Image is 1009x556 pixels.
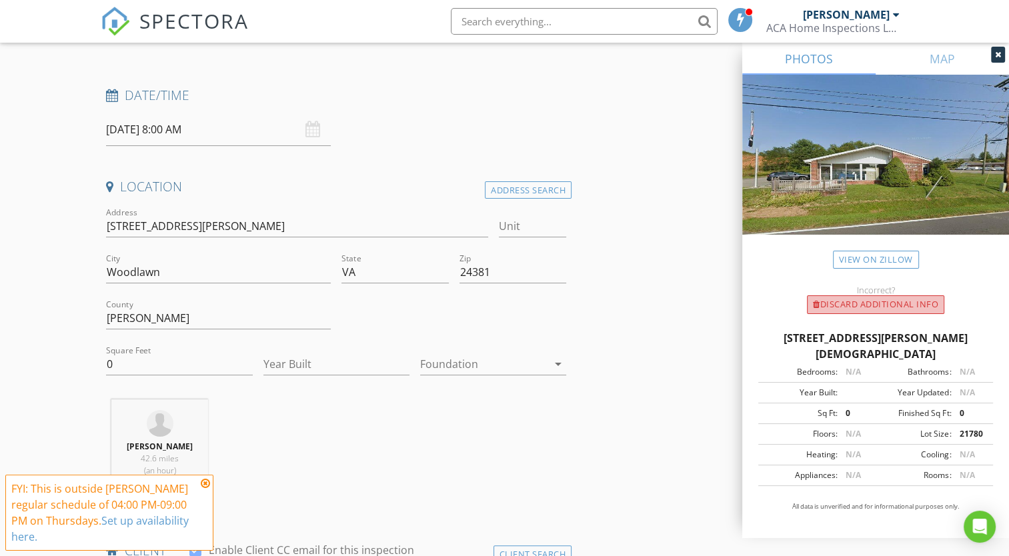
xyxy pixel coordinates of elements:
[959,387,974,398] span: N/A
[147,410,173,437] img: default-user-f0147aede5fd5fa78ca7ade42f37bd4542148d508eef1c3d3ea960f66861d68b.jpg
[846,366,861,377] span: N/A
[807,295,944,314] div: Discard Additional info
[876,387,951,399] div: Year Updated:
[951,428,989,440] div: 21780
[876,469,951,481] div: Rooms:
[485,181,572,199] div: Address Search
[106,87,566,104] h4: Date/Time
[762,449,838,461] div: Heating:
[139,7,249,35] span: SPECTORA
[964,511,996,543] div: Open Intercom Messenger
[550,356,566,372] i: arrow_drop_down
[803,8,890,21] div: [PERSON_NAME]
[758,330,993,362] div: [STREET_ADDRESS][PERSON_NAME][DEMOGRAPHIC_DATA]
[838,407,876,419] div: 0
[846,428,861,439] span: N/A
[762,407,838,419] div: Sq Ft:
[876,407,951,419] div: Finished Sq Ft:
[951,407,989,419] div: 0
[106,178,566,195] h4: Location
[144,465,176,476] span: (an hour)
[742,43,876,75] a: PHOTOS
[762,469,838,481] div: Appliances:
[101,18,249,46] a: SPECTORA
[141,453,179,464] span: 42.6 miles
[766,21,900,35] div: ACA Home Inspections LLC
[762,428,838,440] div: Floors:
[876,428,951,440] div: Lot Size:
[762,387,838,399] div: Year Built:
[876,43,1009,75] a: MAP
[106,113,331,146] input: Select date
[762,366,838,378] div: Bedrooms:
[846,449,861,460] span: N/A
[742,285,1009,295] div: Incorrect?
[11,481,197,545] div: FYI: This is outside [PERSON_NAME] regular schedule of 04:00 PM-09:00 PM on Thursdays.
[451,8,718,35] input: Search everything...
[833,251,919,269] a: View on Zillow
[127,441,193,452] strong: [PERSON_NAME]
[876,449,951,461] div: Cooling:
[959,469,974,481] span: N/A
[742,75,1009,267] img: streetview
[101,7,130,36] img: The Best Home Inspection Software - Spectora
[846,469,861,481] span: N/A
[959,449,974,460] span: N/A
[959,366,974,377] span: N/A
[758,502,993,511] p: All data is unverified and for informational purposes only.
[876,366,951,378] div: Bathrooms:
